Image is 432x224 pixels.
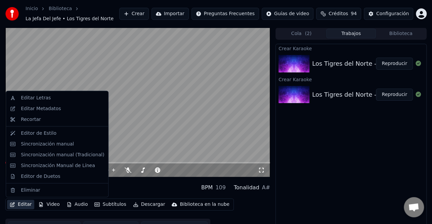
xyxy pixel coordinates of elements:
[26,5,38,12] a: Inicio
[21,140,74,147] div: Sincronización manual
[276,75,426,83] div: Crear Karaoke
[201,184,213,192] div: BPM
[36,200,62,209] button: Video
[21,151,104,158] div: Sincronización manual (Tradicional)
[329,10,348,17] span: Créditos
[119,8,149,20] button: Crear
[21,187,40,193] div: Eliminar
[64,200,91,209] button: Audio
[215,184,226,192] div: 109
[21,105,61,112] div: Editar Metadatos
[376,29,426,38] button: Biblioteca
[312,59,424,68] div: Los Tigres del Norte - La Jefa Del Jefe
[7,200,34,209] button: Editar
[262,184,270,192] div: A#
[404,197,424,217] div: Chat abierto
[5,189,56,196] div: Los Tigres del Norte
[21,95,51,101] div: Editar Letras
[326,29,376,38] button: Trabajos
[316,8,361,20] button: Créditos94
[276,44,426,52] div: Crear Karaoke
[234,184,259,192] div: Tonalidad
[130,200,168,209] button: Descargar
[5,180,56,189] div: La Jefa Del Jefe
[5,7,19,21] img: youka
[21,130,56,136] div: Editor de Estilo
[262,8,313,20] button: Guías de video
[26,15,114,22] span: La Jefa Del Jefe • Los Tigres del Norte
[305,30,311,37] span: ( 2 )
[180,201,229,208] div: Biblioteca en la nube
[92,200,129,209] button: Subtítulos
[351,10,357,17] span: 94
[21,116,41,123] div: Recortar
[276,29,326,38] button: Cola
[364,8,413,20] button: Configuración
[26,5,119,22] nav: breadcrumb
[376,89,413,101] button: Reproducir
[21,162,95,169] div: Sincronización Manual de Línea
[152,8,189,20] button: Importar
[191,8,259,20] button: Preguntas Frecuentes
[49,5,72,12] a: Biblioteca
[376,58,413,70] button: Reproducir
[376,10,409,17] div: Configuración
[21,173,60,180] div: Editor de Duetos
